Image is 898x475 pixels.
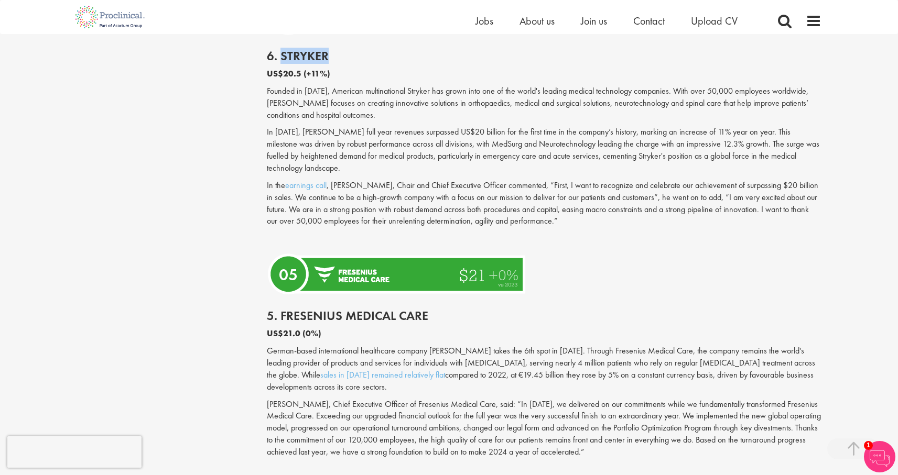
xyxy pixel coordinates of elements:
[267,345,821,393] p: German-based international healthcare company [PERSON_NAME] takes the 6th spot in [DATE]. Through...
[267,85,821,121] p: Founded in [DATE], American multinational Stryker has grown into one of the world's leading medic...
[864,441,873,450] span: 1
[520,14,555,28] a: About us
[285,180,327,191] a: earnings call
[581,14,607,28] a: Join us
[267,126,821,174] p: In [DATE], [PERSON_NAME] full year revenues surpassed US$20 billion for the first time in the com...
[864,441,895,472] img: Chatbot
[267,49,821,63] h2: 6. Stryker
[267,328,321,339] b: US$21.0 (0%)
[267,309,821,323] h2: 5. Fresenius Medical Care
[267,68,330,79] b: US$20.5 (+11%)
[633,14,665,28] a: Contact
[320,369,445,380] a: sales in [DATE] remained relatively flat
[7,436,142,468] iframe: reCAPTCHA
[475,14,493,28] a: Jobs
[691,14,738,28] a: Upload CV
[267,180,821,227] p: In the , [PERSON_NAME], Chair and Chief Executive Officer commented, “First, I want to recognize ...
[267,399,821,458] p: [PERSON_NAME], Chief Executive Officer of Fresenius Medical Care, said: “In [DATE], we delivered ...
